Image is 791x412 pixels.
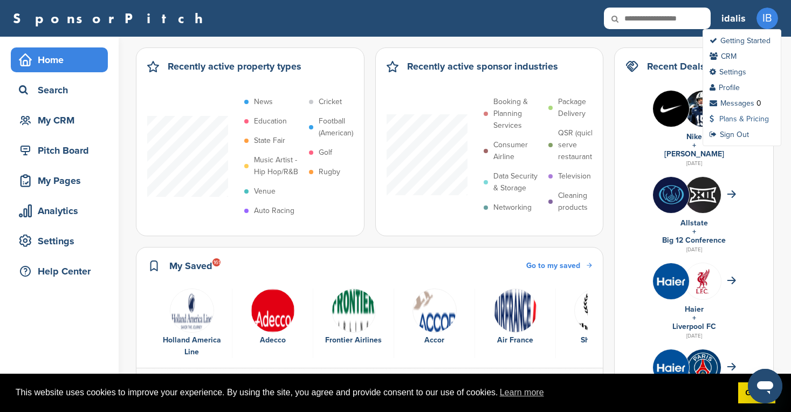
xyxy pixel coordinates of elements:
iframe: Button to launch messaging window [748,369,782,403]
a: [PERSON_NAME] [664,149,724,159]
a: CRM [710,52,737,61]
img: Data [493,289,538,333]
a: Plans & Pricing [710,114,769,123]
p: Cleaning products [558,190,608,214]
img: Screen shot 2017 01 05 at 1.38.17 pm [170,289,214,333]
div: My CRM [16,111,108,130]
div: Pitch Board [16,141,108,160]
div: Air France [480,334,550,346]
div: Holland America Line [157,334,226,358]
p: Consumer Airline [493,139,543,163]
p: Auto Racing [254,205,294,217]
a: Home [11,47,108,72]
p: Networking [493,202,532,214]
h2: Recent Deals [647,59,705,74]
span: Go to my saved [526,261,580,270]
a: idalis [721,6,746,30]
img: Data [332,289,376,333]
a: SponsorPitch [13,11,210,25]
a: Getting Started [710,36,771,45]
p: State Fair [254,135,285,147]
p: News [254,96,273,108]
a: Search [11,78,108,102]
div: 6 of 6 [556,289,637,359]
a: learn more about cookies [498,384,546,401]
p: Data Security & Storage [493,170,543,194]
a: Help Center [11,259,108,284]
a: + [692,141,696,150]
div: Frontier Airlines [319,334,388,346]
p: Cricket [319,96,342,108]
img: 0x7wxqi8 400x400 [685,349,721,386]
img: M ty7ndp 400x400 [685,177,721,213]
a: Pitch Board [11,138,108,163]
div: Settings [16,231,108,251]
a: My Pages [11,168,108,193]
a: Settings [11,229,108,253]
img: Data [574,289,618,333]
a: Haier [685,305,704,314]
div: My Pages [16,171,108,190]
a: + [692,227,696,236]
img: Data [251,289,295,333]
div: Help Center [16,262,108,281]
span: This website uses cookies to improve your experience. By using the site, you agree and provide co... [16,384,730,401]
div: 4 of 6 [394,289,475,359]
a: + [692,313,696,322]
img: Lbdn4 vk 400x400 [685,263,721,299]
a: Sign Out [710,130,749,139]
a: Data Air France [480,289,550,347]
div: 2 of 6 [232,289,313,359]
a: Data Frontier Airlines [319,289,388,347]
div: 161 [212,258,221,266]
img: Bi wggbs 400x400 [653,177,689,213]
p: Education [254,115,287,127]
div: [DATE] [625,331,762,341]
p: Football (American) [319,115,368,139]
a: My CRM [11,108,108,133]
p: Music Artist - Hip Hop/R&B [254,154,304,178]
a: Messages [710,99,754,108]
p: Television [558,170,591,182]
a: Go to my saved [526,260,592,272]
a: Big 12 Conference [662,236,726,245]
div: 5 of 6 [475,289,556,359]
div: 0 [756,99,761,108]
div: Adecco [238,334,307,346]
p: Golf [319,147,332,159]
a: Settings [710,67,746,77]
h2: Recently active property types [168,59,301,74]
div: Sheraton [561,334,631,346]
img: Fh8myeok 400x400 [653,263,689,299]
a: dismiss cookie message [738,382,775,404]
div: Home [16,50,108,70]
h2: Recently active sponsor industries [407,59,558,74]
a: Screen shot 2017 01 05 at 1.38.17 pm Holland America Line [157,289,226,359]
img: Data [412,289,457,333]
p: QSR (quick serve restaurant) [558,127,608,163]
p: Venue [254,186,276,197]
a: Data Adecco [238,289,307,347]
div: 1 of 6 [152,289,232,359]
h3: idalis [721,11,746,26]
img: Nike logo [653,91,689,127]
a: Allstate [680,218,708,228]
a: Analytics [11,198,108,223]
div: [DATE] [625,159,762,168]
div: 3 of 6 [313,289,394,359]
a: Nike [686,132,702,141]
div: Accor [400,334,469,346]
h2: My Saved [169,258,212,273]
p: Package Delivery [558,96,608,120]
a: Liverpool FC [672,322,716,331]
div: [DATE] [625,245,762,255]
span: IB [756,8,778,29]
img: Fh8myeok 400x400 [653,349,689,386]
a: Data Accor [400,289,469,347]
p: Rugby [319,166,340,178]
p: Booking & Planning Services [493,96,543,132]
div: Analytics [16,201,108,221]
a: Profile [710,83,740,92]
div: Search [16,80,108,100]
